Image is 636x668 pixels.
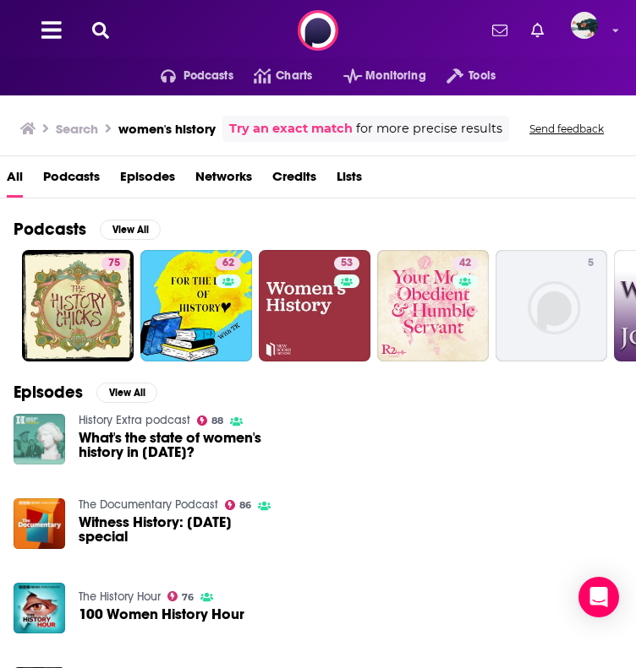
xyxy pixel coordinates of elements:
span: 53 [341,255,353,272]
a: 86 [225,500,252,510]
a: 42 [452,257,478,270]
a: PodcastsView All [14,219,161,240]
a: 53 [334,257,359,270]
button: Send feedback [524,122,609,136]
a: 5 [581,257,600,270]
img: Podchaser - Follow, Share and Rate Podcasts [298,10,338,51]
img: What's the state of women's history in 2025? [14,414,65,465]
a: 76 [167,591,195,601]
h2: Episodes [14,382,83,403]
a: EpisodesView All [14,382,157,403]
button: open menu [140,62,233,90]
span: What's the state of women's history in [DATE]? [79,431,271,459]
span: Logged in as fsg.publicity [571,12,598,39]
span: 42 [459,255,471,272]
a: 75 [22,250,134,361]
a: 62 [216,257,241,270]
span: Witness History: [DATE] special [79,515,271,544]
span: Podcasts [184,64,233,88]
a: Witness History: Women's History Month special [79,515,271,544]
span: 75 [108,255,120,272]
button: open menu [323,62,426,90]
a: The History Hour [79,589,161,604]
h3: Search [56,121,98,137]
a: 75 [101,257,127,270]
img: User Profile [571,12,598,39]
button: View All [100,220,161,240]
a: Try an exact match [229,119,353,138]
a: Credits [272,163,316,198]
h2: Podcasts [14,219,86,240]
a: What's the state of women's history in 2025? [79,431,271,459]
a: 62 [140,250,252,361]
a: Networks [195,163,252,198]
a: 42 [377,250,489,361]
span: Monitoring [365,64,425,88]
span: for more precise results [356,119,502,138]
a: 100 Women History Hour [79,607,244,622]
span: Tools [469,64,496,88]
button: open menu [426,62,496,90]
a: Podcasts [43,163,100,198]
h3: women's history [118,121,216,137]
span: 76 [182,594,194,601]
a: 88 [197,415,224,426]
span: 88 [211,417,223,425]
a: Lists [337,163,362,198]
span: Charts [276,64,312,88]
span: 62 [222,255,234,272]
a: 53 [259,250,370,361]
a: Logged in as fsg.publicity [571,12,608,49]
span: 86 [239,502,251,509]
a: The Documentary Podcast [79,497,218,512]
img: 100 Women History Hour [14,583,65,634]
a: Charts [233,62,312,90]
a: Show notifications dropdown [485,16,514,45]
a: All [7,163,23,198]
a: Episodes [120,163,175,198]
a: 5 [496,250,607,361]
a: Show notifications dropdown [524,16,551,45]
span: 5 [588,255,594,272]
a: History Extra podcast [79,413,190,427]
div: Open Intercom Messenger [578,577,619,617]
img: Witness History: Women's History Month special [14,498,65,550]
button: View All [96,383,157,403]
